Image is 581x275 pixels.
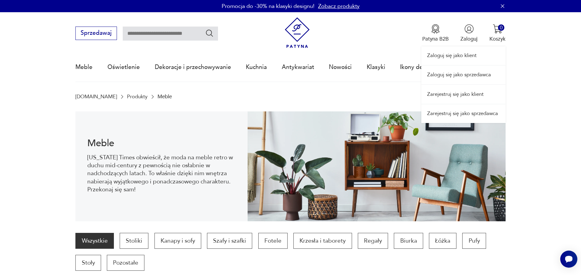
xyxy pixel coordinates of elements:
[207,233,252,249] a: Szafy i szafki
[293,233,352,249] a: Krzesła i taborety
[282,17,313,48] img: Patyna - sklep z meblami i dekoracjami vintage
[75,31,117,36] a: Sprzedawaj
[462,233,486,249] a: Pufy
[155,53,231,81] a: Dekoracje i przechowywanie
[158,94,172,100] p: Meble
[394,233,423,249] a: Biurka
[222,2,314,10] p: Promocja do -30% na klasyki designu!
[120,233,148,249] a: Stoliki
[87,154,236,194] p: [US_STATE] Times obwieścił, że moda na meble retro w duchu mid-century z pewnością nie osłabnie w...
[205,29,214,38] button: Szukaj
[154,233,201,249] a: Kanapy i sofy
[75,94,117,100] a: [DOMAIN_NAME]
[107,53,140,81] a: Oświetlenie
[421,104,506,123] a: Zarejestruj się jako sprzedawca
[75,255,101,271] a: Stoły
[429,233,456,249] a: Łóżka
[258,233,288,249] a: Fotele
[282,53,314,81] a: Antykwariat
[400,53,438,81] a: Ikony designu
[75,53,93,81] a: Meble
[127,94,147,100] a: Produkty
[421,66,506,84] a: Zaloguj się jako sprzedawca
[75,27,117,40] button: Sprzedawaj
[87,139,236,148] h1: Meble
[560,251,577,268] iframe: Smartsupp widget button
[358,233,388,249] a: Regały
[248,111,506,221] img: Meble
[246,53,267,81] a: Kuchnia
[421,46,506,65] a: Zaloguj się jako klient
[421,85,506,103] a: Zarejestruj się jako klient
[367,53,385,81] a: Klasyki
[75,233,114,249] a: Wszystkie
[329,53,352,81] a: Nowości
[318,2,360,10] a: Zobacz produkty
[107,255,144,271] a: Pozostałe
